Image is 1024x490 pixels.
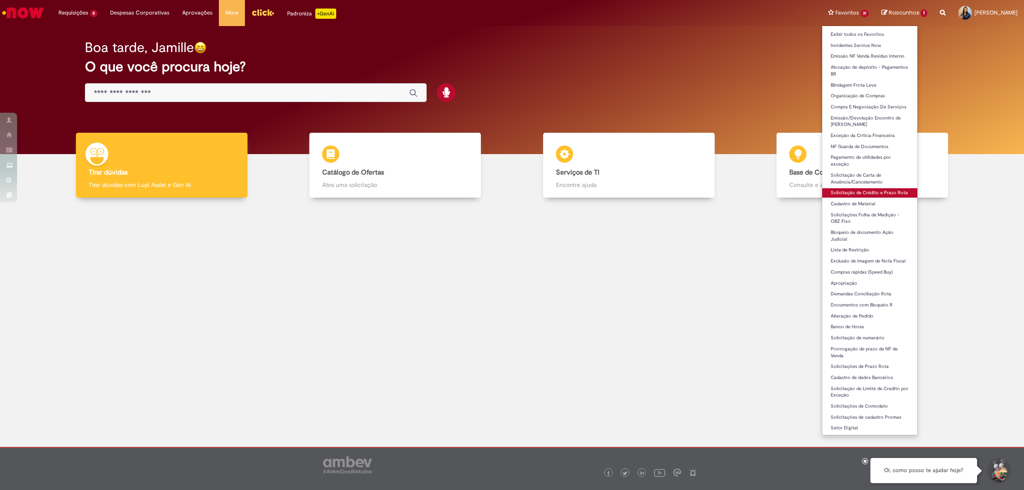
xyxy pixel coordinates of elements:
[822,52,918,61] a: Emissão NF Venda Resíduo Interno
[85,59,939,74] h2: O que você procura hoje?
[822,279,918,288] a: Apropriação
[822,245,918,255] a: Lista de Restrição
[789,181,935,189] p: Consulte e aprenda
[822,344,918,360] a: Prorrogação de prazo de NF de Venda
[58,9,88,17] span: Requisições
[822,300,918,310] a: Documentos com Bloqueio R
[822,373,918,382] a: Cadastro de dados Bancários
[689,469,697,476] img: logo_footer_naosei.png
[822,131,918,140] a: Exceção da Crítica Financeira
[822,102,918,112] a: Compra E Negociação De Serviços
[861,10,869,17] span: 31
[822,423,918,433] a: Setor Digital
[822,91,918,101] a: Organização de Compras
[822,289,918,299] a: Demandas Conciliação Rota
[822,63,918,79] a: Alocação de depósito - Pagamentos BR
[251,6,274,19] img: click_logo_yellow_360x200.png
[822,171,918,187] a: Solicitação de Carta de Anuência/Cancelamento
[822,228,918,244] a: Bloqueio de documento Ação Judicial
[323,456,372,473] img: logo_footer_ambev_rotulo_gray.png
[921,9,927,17] span: 1
[822,333,918,343] a: Solicitação de numerário
[822,413,918,422] a: Solicitações de cadastro Promax
[822,114,918,129] a: Emissão/Devolução Encontro de [PERSON_NAME]
[45,133,279,198] a: Tirar dúvidas Tirar dúvidas com Lupi Assist e Gen Ai
[606,471,611,475] img: logo_footer_facebook.png
[881,9,927,17] a: Rascunhos
[322,168,384,177] b: Catálogo de Ofertas
[182,9,212,17] span: Aprovações
[975,9,1018,16] span: [PERSON_NAME]
[287,9,336,19] div: Padroniza
[822,26,918,435] ul: Favoritos
[822,199,918,209] a: Cadastro de Material
[822,268,918,277] a: Compras rápidas (Speed Buy)
[822,81,918,90] a: Blindagem Frota Leve
[673,469,681,476] img: logo_footer_workplace.png
[822,30,918,39] a: Exibir todos os Favoritos
[822,210,918,226] a: Solicitações Folha de Medição - OBZ Fixo
[986,458,1011,484] button: Iniciar Conversa de Suporte
[835,9,859,17] span: Favoritos
[822,312,918,321] a: Alteração de Pedido
[85,40,194,55] h2: Boa tarde, Jamille
[89,181,235,189] p: Tirar dúvidas com Lupi Assist e Gen Ai
[556,168,599,177] b: Serviços de TI
[822,322,918,332] a: Banco de Horas
[89,168,128,177] b: Tirar dúvidas
[315,9,336,19] p: +GenAi
[279,133,512,198] a: Catálogo de Ofertas Abra uma solicitação
[623,471,627,475] img: logo_footer_twitter.png
[822,153,918,169] a: Pagamento de utilidades por exceção
[889,9,919,17] span: Rascunhos
[822,188,918,198] a: Solicitação de Crédito e Prazo Rota
[822,41,918,50] a: Incidentes Service Now
[822,257,918,266] a: Exclusão de Imagem de Nota Fiscal
[822,384,918,400] a: Solicitação de Limite de Credito por Exceção
[194,41,207,54] img: happy-face.png
[110,9,169,17] span: Despesas Corporativas
[225,9,239,17] span: More
[822,362,918,371] a: Solicitações de Prazo Rota
[512,133,746,198] a: Serviços de TI Encontre ajuda
[870,458,977,483] div: Oi, como posso te ajudar hoje?
[322,181,468,189] p: Abra uma solicitação
[746,133,980,198] a: Base de Conhecimento Consulte e aprenda
[654,467,665,478] img: logo_footer_youtube.png
[640,471,644,476] img: logo_footer_linkedin.png
[90,10,97,17] span: 8
[556,181,702,189] p: Encontre ajuda
[822,402,918,411] a: Solicitações de Comodato
[822,142,918,152] a: NF Guarda de Documentos
[789,168,860,177] b: Base de Conhecimento
[1,4,45,21] img: ServiceNow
